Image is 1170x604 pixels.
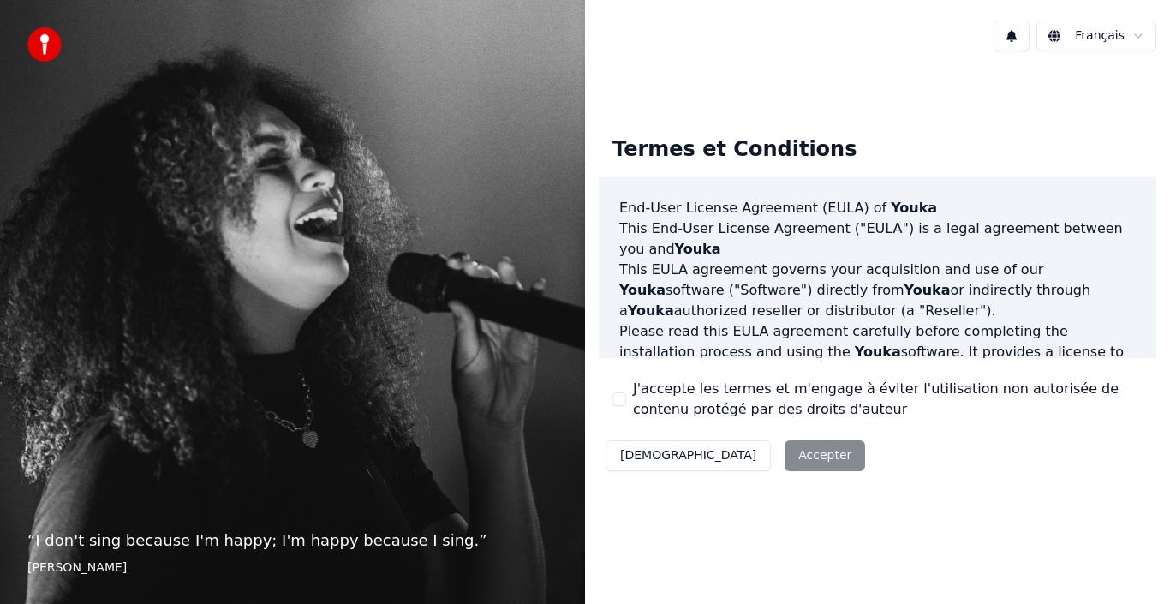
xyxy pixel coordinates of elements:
p: Please read this EULA agreement carefully before completing the installation process and using th... [619,321,1136,404]
span: Youka [855,344,901,360]
button: [DEMOGRAPHIC_DATA] [606,440,771,471]
img: youka [27,27,62,62]
span: Youka [904,282,951,298]
span: Youka [891,200,937,216]
span: Youka [628,302,674,319]
p: “ I don't sing because I'm happy; I'm happy because I sing. ” [27,529,558,553]
div: Termes et Conditions [599,123,870,177]
p: This End-User License Agreement ("EULA") is a legal agreement between you and [619,218,1136,260]
p: This EULA agreement governs your acquisition and use of our software ("Software") directly from o... [619,260,1136,321]
label: J'accepte les termes et m'engage à éviter l'utilisation non autorisée de contenu protégé par des ... [633,379,1143,420]
footer: [PERSON_NAME] [27,559,558,577]
h3: End-User License Agreement (EULA) of [619,198,1136,218]
span: Youka [675,241,721,257]
span: Youka [619,282,666,298]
